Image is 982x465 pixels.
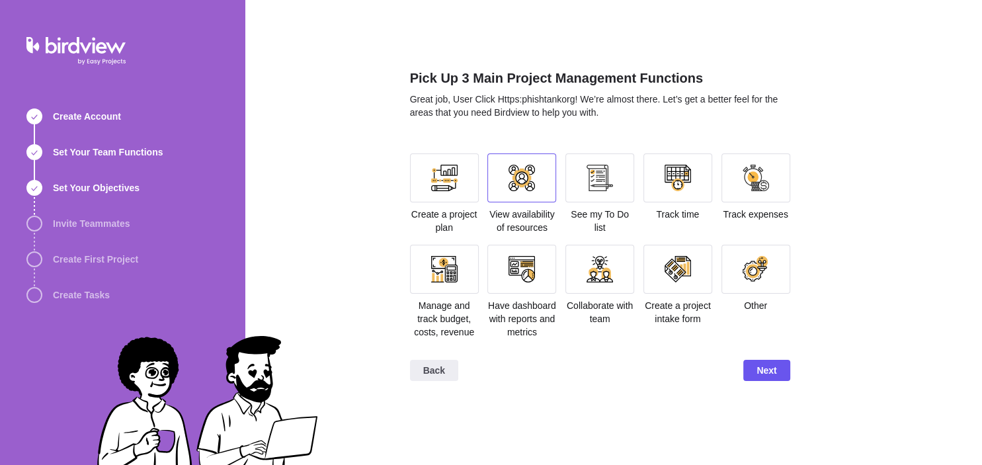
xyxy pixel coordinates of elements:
[414,300,474,337] span: Manage and track budget, costs, revenue
[53,217,130,230] span: Invite Teammates
[53,288,110,302] span: Create Tasks
[410,94,778,118] span: Great job, User Click Https:phishtankorg! We’re almost there. Let’s get a better feel for the are...
[53,253,138,266] span: Create First Project
[744,300,767,311] span: Other
[645,300,711,324] span: Create a project intake form
[567,300,633,324] span: Collaborate with team
[53,146,163,159] span: Set Your Team Functions
[488,300,556,337] span: Have dashboard with reports and metrics
[410,360,458,381] span: Back
[53,110,121,123] span: Create Account
[489,209,555,233] span: View availability of resources
[656,209,699,220] span: Track time
[53,181,140,194] span: Set Your Objectives
[410,69,790,93] h2: Pick Up 3 Main Project Management Functions
[411,209,477,233] span: Create a project plan
[757,362,776,378] span: Next
[723,209,788,220] span: Track expenses
[423,362,445,378] span: Back
[743,360,790,381] span: Next
[571,209,629,233] span: See my To Do list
